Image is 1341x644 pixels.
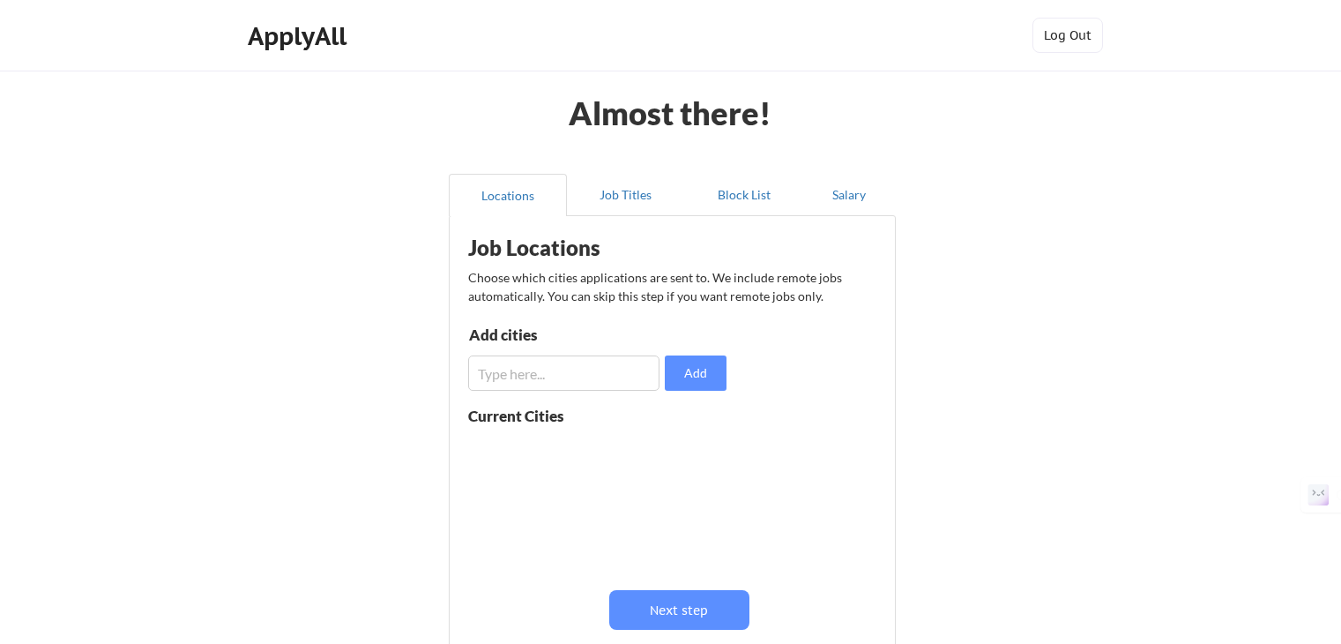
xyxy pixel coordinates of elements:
[468,408,602,423] div: Current Cities
[547,97,793,129] div: Almost there!
[469,327,652,342] div: Add cities
[468,356,659,391] input: Type here...
[1032,18,1103,53] button: Log Out
[449,174,567,216] button: Locations
[468,268,874,305] div: Choose which cities applications are sent to. We include remote jobs automatically. You can skip ...
[609,590,749,630] button: Next step
[248,21,352,51] div: ApplyAll
[803,174,896,216] button: Salary
[685,174,803,216] button: Block List
[468,237,690,258] div: Job Locations
[567,174,685,216] button: Job Titles
[665,356,726,391] button: Add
